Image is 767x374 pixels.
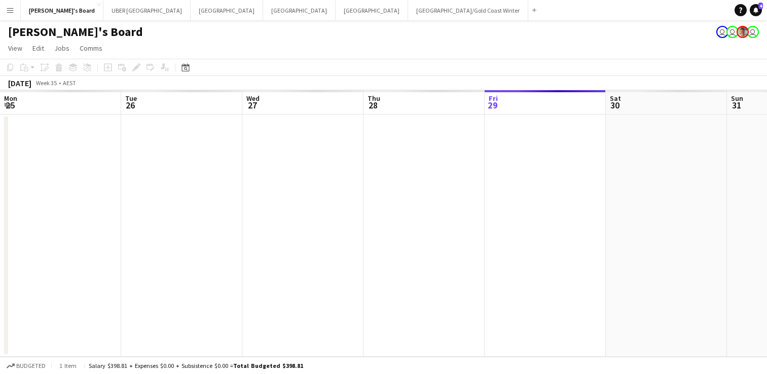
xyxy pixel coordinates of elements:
span: Mon [4,94,17,103]
span: Week 35 [33,79,59,87]
span: Edit [32,44,44,53]
span: 29 [487,99,498,111]
a: Jobs [50,42,74,55]
span: Tue [125,94,137,103]
span: 31 [729,99,743,111]
div: [DATE] [8,78,31,88]
span: 30 [608,99,621,111]
h1: [PERSON_NAME]'s Board [8,24,143,40]
span: Wed [246,94,260,103]
span: Sun [731,94,743,103]
button: [GEOGRAPHIC_DATA] [263,1,336,20]
span: 27 [245,99,260,111]
span: 4 [758,3,763,9]
app-user-avatar: Tennille Moore [716,26,728,38]
span: Budgeted [16,362,46,369]
button: [PERSON_NAME]'s Board [21,1,103,20]
button: [GEOGRAPHIC_DATA] [191,1,263,20]
app-user-avatar: Tennille Moore [726,26,739,38]
span: 28 [366,99,380,111]
span: Total Budgeted $398.81 [233,362,303,369]
app-user-avatar: Victoria Hunt [737,26,749,38]
button: UBER [GEOGRAPHIC_DATA] [103,1,191,20]
span: 1 item [56,362,80,369]
button: [GEOGRAPHIC_DATA] [336,1,408,20]
div: AEST [63,79,76,87]
span: Thu [368,94,380,103]
span: Jobs [54,44,69,53]
span: Comms [80,44,102,53]
a: Edit [28,42,48,55]
span: 26 [124,99,137,111]
a: View [4,42,26,55]
span: Sat [610,94,621,103]
div: Salary $398.81 + Expenses $0.00 + Subsistence $0.00 = [89,362,303,369]
a: 4 [750,4,762,16]
span: Fri [489,94,498,103]
span: 25 [3,99,17,111]
button: Budgeted [5,360,47,371]
a: Comms [76,42,106,55]
button: [GEOGRAPHIC_DATA]/Gold Coast Winter [408,1,528,20]
app-user-avatar: Tennille Moore [747,26,759,38]
span: View [8,44,22,53]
